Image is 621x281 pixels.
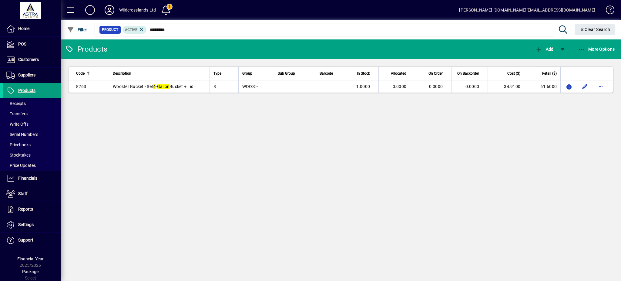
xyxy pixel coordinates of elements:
[17,256,44,261] span: Financial Year
[125,28,137,32] span: Active
[6,111,28,116] span: Transfers
[119,5,156,15] div: Wildcrosslands Ltd
[3,150,61,160] a: Stocktakes
[391,70,406,77] span: Allocated
[278,70,312,77] div: Sub Group
[6,163,36,168] span: Price Updates
[3,119,61,129] a: Write Offs
[67,27,87,32] span: Filter
[393,84,407,89] span: 0.0000
[76,70,90,77] div: Code
[242,84,260,89] span: WOOST-T
[320,70,333,77] span: Barcode
[18,207,33,212] span: Reports
[356,84,370,89] span: 1.0000
[6,153,31,157] span: Stocktakes
[428,70,443,77] span: On Order
[6,132,38,137] span: Serial Numbers
[507,70,520,77] span: Cost ($)
[18,57,39,62] span: Customers
[3,217,61,232] a: Settings
[213,70,221,77] span: Type
[65,44,107,54] div: Products
[242,70,252,77] span: Group
[580,82,590,91] button: Edit
[153,84,156,89] em: 4
[455,70,485,77] div: On Backorder
[6,142,31,147] span: Pricebooks
[3,160,61,171] a: Price Updates
[213,70,235,77] div: Type
[3,129,61,140] a: Serial Numbers
[579,27,610,32] span: Clear Search
[382,70,412,77] div: Allocated
[3,98,61,109] a: Receipts
[419,70,448,77] div: On Order
[157,84,170,89] em: Gallon
[18,222,34,227] span: Settings
[102,27,118,33] span: Product
[357,70,370,77] span: In Stock
[18,42,26,46] span: POS
[18,73,35,77] span: Suppliers
[18,238,33,242] span: Support
[576,44,616,55] button: More Options
[457,70,479,77] span: On Backorder
[65,24,89,35] button: Filter
[320,70,338,77] div: Barcode
[534,44,555,55] button: Add
[429,84,443,89] span: 0.0000
[123,26,147,34] mat-chip: Activation Status: Active
[3,202,61,217] a: Reports
[575,24,615,35] button: Clear
[524,80,560,93] td: 61.6000
[601,1,613,21] a: Knowledge Base
[3,37,61,52] a: POS
[542,70,557,77] span: Retail ($)
[18,176,37,181] span: Financials
[535,47,553,52] span: Add
[578,47,615,52] span: More Options
[18,26,29,31] span: Home
[3,233,61,248] a: Support
[22,269,39,274] span: Package
[6,122,29,127] span: Write Offs
[346,70,375,77] div: In Stock
[18,88,35,93] span: Products
[3,21,61,36] a: Home
[3,171,61,186] a: Financials
[278,70,295,77] span: Sub Group
[113,70,206,77] div: Description
[80,5,100,15] button: Add
[3,52,61,67] a: Customers
[3,186,61,201] a: Staff
[76,84,86,89] span: 8263
[76,70,85,77] span: Code
[465,84,479,89] span: 0.0000
[242,70,270,77] div: Group
[3,68,61,83] a: Suppliers
[596,82,606,91] button: More options
[3,109,61,119] a: Transfers
[213,84,216,89] span: 8
[6,101,26,106] span: Receipts
[3,140,61,150] a: Pricebooks
[18,191,28,196] span: Staff
[459,5,595,15] div: [PERSON_NAME] [DOMAIN_NAME][EMAIL_ADDRESS][DOMAIN_NAME]
[100,5,119,15] button: Profile
[488,80,524,93] td: 34.9100
[113,70,131,77] span: Description
[113,84,193,89] span: Wooster Bucket - Set - Bucket + Lid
